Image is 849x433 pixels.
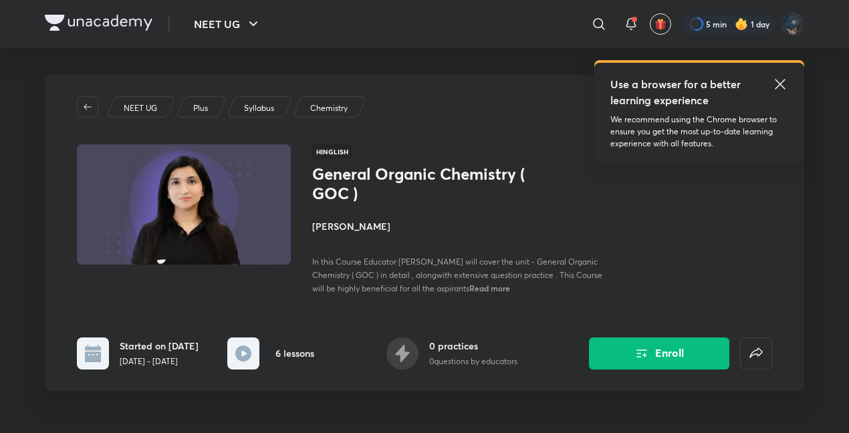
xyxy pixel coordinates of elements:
button: NEET UG [186,11,269,37]
h6: 6 lessons [275,346,314,360]
img: streak [735,17,748,31]
span: Hinglish [312,144,352,159]
button: false [740,337,772,370]
span: In this Course Educator [PERSON_NAME] will cover the unit - General Organic Chemistry ( GOC ) in ... [312,257,602,293]
img: Muskan Kumar [781,13,804,35]
a: Plus [191,102,211,114]
p: Syllabus [244,102,274,114]
p: Chemistry [310,102,348,114]
h5: Use a browser for a better learning experience [610,76,743,108]
p: [DATE] - [DATE] [120,355,199,368]
img: Thumbnail [75,143,293,266]
a: Chemistry [308,102,350,114]
a: Company Logo [45,15,152,34]
p: 0 questions by educators [429,355,517,368]
h6: 0 practices [429,339,517,353]
a: NEET UG [122,102,160,114]
img: avatar [654,18,666,30]
button: Enroll [589,337,729,370]
p: We recommend using the Chrome browser to ensure you get the most up-to-date learning experience w... [610,114,788,150]
span: Read more [469,283,510,293]
h1: General Organic Chemistry ( GOC ) [312,164,531,203]
h4: [PERSON_NAME] [312,219,612,233]
button: avatar [650,13,671,35]
a: Syllabus [242,102,277,114]
p: Plus [193,102,208,114]
p: NEET UG [124,102,157,114]
h6: Started on [DATE] [120,339,199,353]
img: Company Logo [45,15,152,31]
